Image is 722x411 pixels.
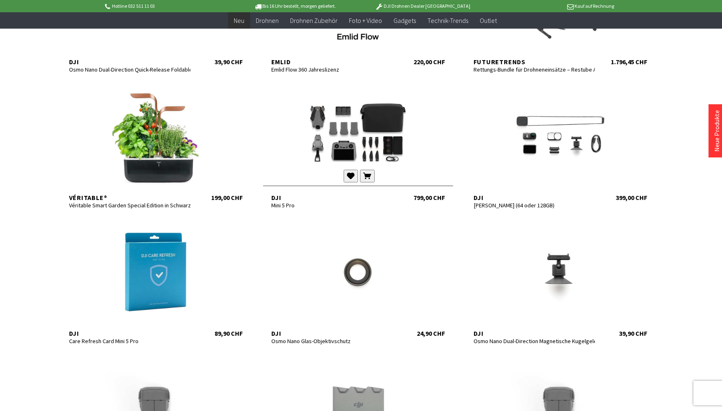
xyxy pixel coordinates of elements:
div: Mini 5 Pro [271,202,393,209]
div: EMLID [271,58,393,66]
span: Outlet [480,16,497,25]
div: Care Refresh Card Mini 5 Pro [69,337,191,345]
span: Foto + Video [349,16,382,25]
div: [PERSON_NAME] (64 oder 128GB) [474,202,595,209]
div: Véritable® [69,193,191,202]
div: Osmo Nano Dual-Direction Quick-Release Foldable Adapter Mount [69,66,191,73]
span: Neu [234,16,244,25]
a: Technik-Trends [422,12,474,29]
div: Emlid Flow 360 Jahreslizenz [271,66,393,73]
a: Outlet [474,12,503,29]
div: 24,90 CHF [417,329,445,337]
div: 39,90 CHF [215,58,243,66]
span: Drohnen Zubehör [290,16,338,25]
div: Véritable Smart Garden Special Edition in Schwarz/Kupfer [69,202,191,209]
a: Véritable® Véritable Smart Garden Special Edition in Schwarz/Kupfer 199,00 CHF [61,87,251,202]
p: Hotline 032 511 11 03 [104,1,231,11]
a: Drohnen [250,12,284,29]
a: Neu [228,12,250,29]
p: Bis 16 Uhr bestellt, morgen geliefert. [231,1,359,11]
div: 89,90 CHF [215,329,243,337]
a: DJI Osmo Nano Glas-Objektivschutz 24,90 CHF [263,223,453,337]
div: 39,90 CHF [619,329,647,337]
div: DJI [69,329,191,337]
div: 220,00 CHF [414,58,445,66]
span: Technik-Trends [427,16,468,25]
div: 1.796,45 CHF [611,58,647,66]
div: DJI [69,58,191,66]
a: DJI [PERSON_NAME] (64 oder 128GB) 399,00 CHF [465,87,655,202]
a: Foto + Video [343,12,388,29]
a: Gadgets [388,12,422,29]
a: DJI Osmo Nano Dual-Direction Magnetische Kugelgelenk-Adapterhalterung 39,90 CHF [465,223,655,337]
div: 399,00 CHF [616,193,647,202]
div: DJI [271,193,393,202]
div: DJI [474,193,595,202]
span: Gadgets [393,16,416,25]
div: Futuretrends [474,58,595,66]
p: DJI Drohnen Dealer [GEOGRAPHIC_DATA] [359,1,486,11]
div: DJI [474,329,595,337]
p: Kauf auf Rechnung [487,1,614,11]
a: Drohnen Zubehör [284,12,343,29]
div: 199,00 CHF [211,193,243,202]
a: DJI Mini 5 Pro 799,00 CHF [263,87,453,202]
span: Drohnen [256,16,279,25]
div: 799,00 CHF [414,193,445,202]
div: Rettungs-Bundle für Drohneneinsätze – Restube Automatic 75 + AD4 Abwurfsystem [474,66,595,73]
a: Neue Produkte [713,110,721,152]
div: Osmo Nano Dual-Direction Magnetische Kugelgelenk-Adapterhalterung [474,337,595,345]
a: DJI Care Refresh Card Mini 5 Pro 89,90 CHF [61,223,251,337]
div: DJI [271,329,393,337]
div: Osmo Nano Glas-Objektivschutz [271,337,393,345]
